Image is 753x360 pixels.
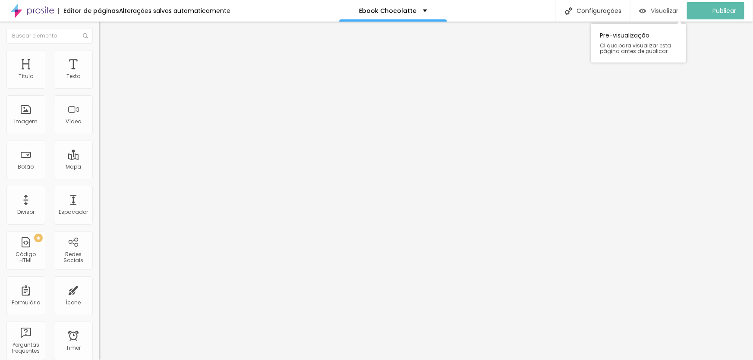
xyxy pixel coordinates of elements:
[9,342,43,354] div: Perguntas frequentes
[66,345,81,351] div: Timer
[119,8,230,14] div: Alterações salvas automaticamente
[18,164,34,170] div: Botão
[58,8,119,14] div: Editor de páginas
[56,251,90,264] div: Redes Sociais
[630,2,687,19] button: Visualizar
[6,28,93,44] input: Buscar elemento
[565,7,572,15] img: Icone
[59,209,88,215] div: Espaçador
[712,7,736,14] span: Publicar
[17,209,35,215] div: Divisor
[687,2,744,19] button: Publicar
[99,22,753,360] iframe: Editor
[639,7,646,15] img: view-1.svg
[9,251,43,264] div: Código HTML
[600,43,677,54] span: Clique para visualizar esta página antes de publicar.
[651,7,678,14] span: Visualizar
[359,8,416,14] p: Ebook Chocolatte
[66,73,80,79] div: Texto
[14,119,38,125] div: Imagem
[12,300,40,306] div: Formulário
[591,24,686,63] div: Pre-visualização
[66,300,81,306] div: Ícone
[19,73,33,79] div: Título
[66,164,81,170] div: Mapa
[66,119,81,125] div: Vídeo
[83,33,88,38] img: Icone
